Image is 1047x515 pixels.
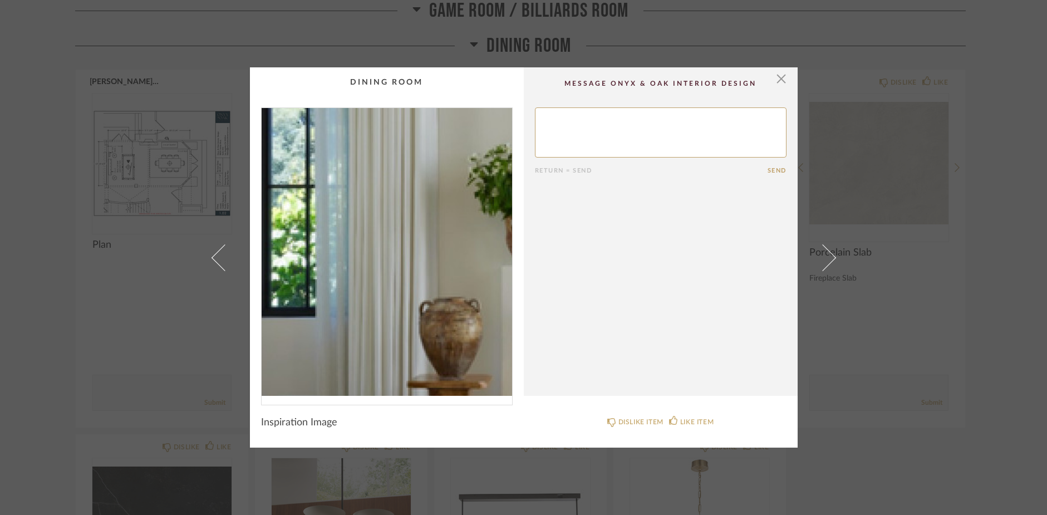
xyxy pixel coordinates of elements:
button: Close [770,67,793,90]
div: 0 [262,108,512,396]
div: LIKE ITEM [680,416,714,428]
img: fbdacde7-99bb-4ba3-9e86-6e03fb524c17_1000x1000.jpg [262,108,512,396]
button: Send [768,167,787,174]
div: DISLIKE ITEM [618,416,663,428]
div: Return = Send [535,167,768,174]
span: Inspiration Image [261,416,337,429]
